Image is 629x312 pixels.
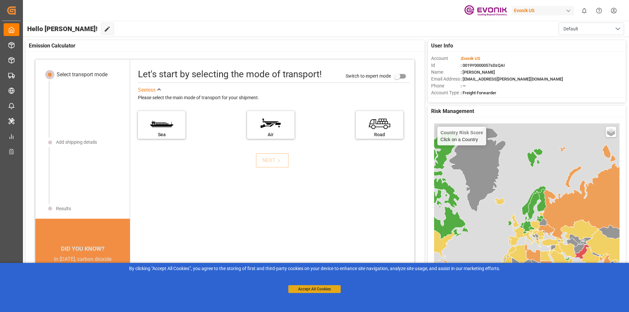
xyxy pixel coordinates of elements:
span: Account Type [431,89,461,96]
div: Sea [141,131,182,138]
span: Hello [PERSON_NAME]! [27,23,98,35]
img: Evonik-brand-mark-Deep-Purple-RGB.jpeg_1700498283.jpeg [464,5,507,16]
span: : — [461,83,466,88]
span: Id [431,62,461,69]
div: Road [359,131,400,138]
div: In [DATE], carbon dioxide emissions from the European Union's transport sector reached 982 millio... [43,255,122,287]
span: Switch to expert mode [346,73,391,78]
span: Email Address [431,76,461,83]
div: Add shipping details [56,139,97,146]
div: NEXT [262,156,282,164]
div: Results [56,205,71,212]
span: Default [563,26,578,32]
div: Click on a Country [441,130,483,142]
span: Phone [431,83,461,89]
button: show 0 new notifications [577,3,592,18]
span: : 0019Y0000057sDzQAI [461,63,505,68]
button: Evonik US [511,4,577,17]
span: Risk Management [431,107,474,115]
button: open menu [559,23,624,35]
span: : [PERSON_NAME] [461,70,495,75]
span: : [461,56,480,61]
span: Evonik US [462,56,480,61]
h4: Country Risk Score [441,130,483,135]
div: Evonik US [511,6,574,15]
span: Name [431,69,461,76]
a: Layers [606,127,616,137]
span: : Freight Forwarder [461,90,496,95]
div: Let's start by selecting the mode of transport! [138,67,322,81]
div: Air [250,131,291,138]
button: NEXT [256,153,289,168]
button: next slide / item [121,255,130,295]
span: Emission Calculator [29,42,75,50]
button: previous slide / item [35,255,45,295]
span: Account [431,55,461,62]
span: : [EMAIL_ADDRESS][PERSON_NAME][DOMAIN_NAME] [461,77,563,82]
button: Help Center [592,3,606,18]
button: Accept All Cookies [288,285,341,293]
div: By clicking "Accept All Cookies”, you agree to the storing of first and third-party cookies on yo... [5,265,624,272]
div: Please select the main mode of transport for your shipment. [138,94,410,102]
div: Select transport mode [57,71,107,79]
span: User Info [431,42,453,50]
div: DID YOU KNOW? [35,242,130,255]
div: See less [138,86,156,94]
